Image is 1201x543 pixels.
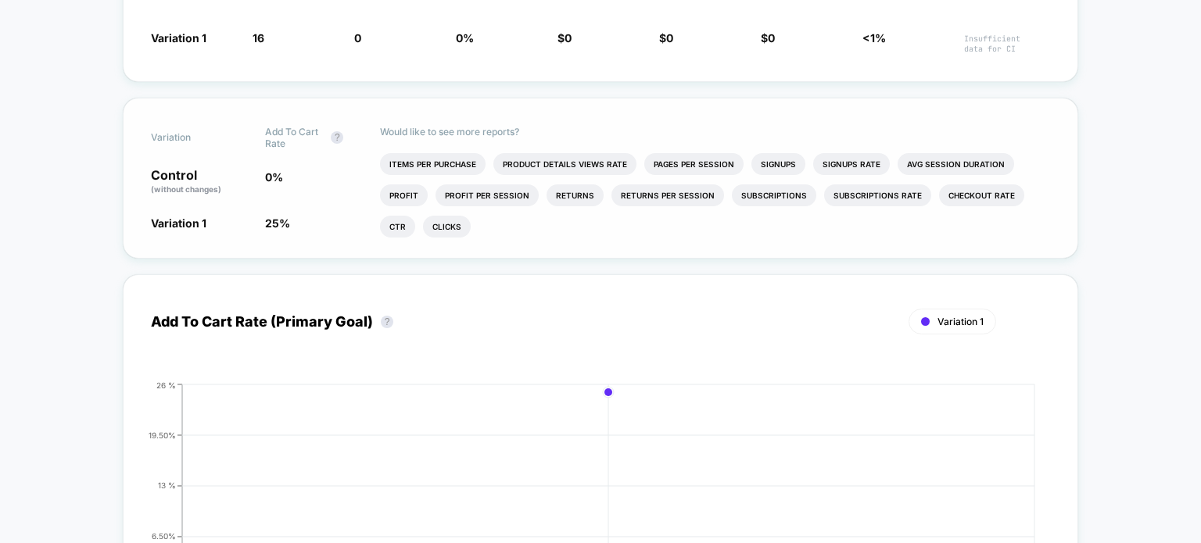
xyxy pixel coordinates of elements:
[761,31,775,45] span: $
[354,31,361,45] span: 0
[751,153,805,175] li: Signups
[380,184,428,206] li: Profit
[565,31,572,45] span: 0
[156,380,176,389] tspan: 26 %
[768,31,775,45] span: 0
[732,184,816,206] li: Subscriptions
[644,153,744,175] li: Pages Per Session
[611,184,724,206] li: Returns Per Session
[824,184,931,206] li: Subscriptions Rate
[380,216,415,238] li: Ctr
[939,184,1024,206] li: Checkout Rate
[265,216,290,230] span: 25 %
[964,34,1050,54] span: Insufficient data for CI
[493,153,636,175] li: Product Details Views Rate
[557,31,572,45] span: $
[149,430,176,439] tspan: 19.50%
[265,170,283,184] span: 0 %
[659,31,673,45] span: $
[151,126,237,149] span: Variation
[862,31,886,45] span: <1%
[265,126,323,149] span: Add To Cart Rate
[813,153,890,175] li: Signups Rate
[436,184,539,206] li: Profit Per Session
[152,531,176,541] tspan: 6.50%
[253,31,264,45] span: 16
[381,316,393,328] button: ?
[898,153,1014,175] li: Avg Session Duration
[331,131,343,144] button: ?
[158,480,176,490] tspan: 13 %
[380,153,486,175] li: Items Per Purchase
[380,126,1051,138] p: Would like to see more reports?
[456,31,474,45] span: 0 %
[666,31,673,45] span: 0
[937,316,984,327] span: Variation 1
[151,169,249,195] p: Control
[151,184,221,194] span: (without changes)
[151,31,206,45] span: Variation 1
[151,216,206,230] span: Variation 1
[423,216,471,238] li: Clicks
[547,184,604,206] li: Returns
